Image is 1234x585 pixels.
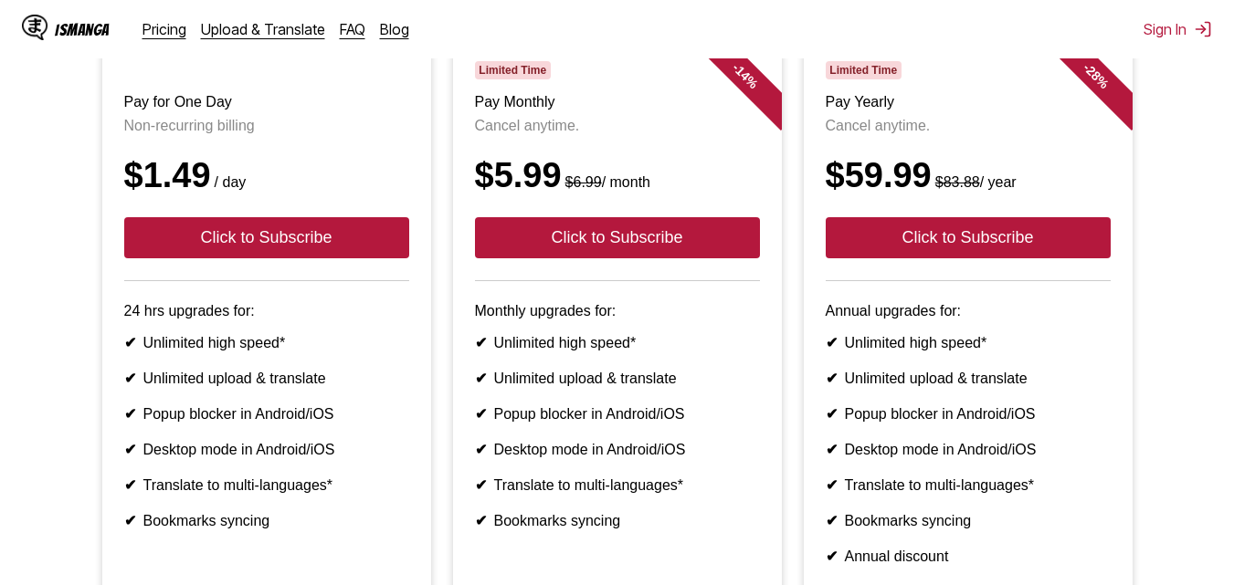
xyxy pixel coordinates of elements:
[475,370,760,387] li: Unlimited upload & translate
[124,442,136,457] b: ✔
[826,442,838,457] b: ✔
[932,174,1017,190] small: / year
[124,335,136,350] b: ✔
[690,21,799,131] div: - 14 %
[826,118,1111,134] p: Cancel anytime.
[1144,20,1212,38] button: Sign In
[826,335,838,350] b: ✔
[124,334,409,351] li: Unlimited high speed*
[22,15,142,44] a: IsManga LogoIsManga
[124,512,409,529] li: Bookmarks syncing
[826,156,1111,195] div: $59.99
[124,406,136,422] b: ✔
[826,371,838,386] b: ✔
[124,370,409,387] li: Unlimited upload & translate
[22,15,47,40] img: IsManga Logo
[475,303,760,319] p: Monthly upgrades for:
[475,94,760,110] h3: Pay Monthly
[124,156,409,195] div: $1.49
[475,405,760,423] li: Popup blocker in Android/iOS
[124,477,136,493] b: ✔
[826,441,1111,458] li: Desktop mode in Android/iOS
[124,303,409,319] p: 24 hrs upgrades for:
[475,217,760,258] button: Click to Subscribe
[124,371,136,386] b: ✔
[475,61,551,79] span: Limited Time
[826,406,838,422] b: ✔
[935,174,980,190] s: $83.88
[124,405,409,423] li: Popup blocker in Android/iOS
[124,441,409,458] li: Desktop mode in Android/iOS
[124,476,409,494] li: Translate to multi-languages*
[475,442,487,457] b: ✔
[826,548,1111,565] li: Annual discount
[211,174,247,190] small: / day
[475,118,760,134] p: Cancel anytime.
[565,174,602,190] s: $6.99
[826,61,902,79] span: Limited Time
[340,20,365,38] a: FAQ
[475,156,760,195] div: $5.99
[826,303,1111,319] p: Annual upgrades for:
[380,20,409,38] a: Blog
[1040,21,1150,131] div: - 28 %
[826,477,838,493] b: ✔
[475,371,487,386] b: ✔
[826,370,1111,387] li: Unlimited upload & translate
[475,476,760,494] li: Translate to multi-languages*
[475,406,487,422] b: ✔
[475,334,760,351] li: Unlimited high speed*
[826,512,1111,529] li: Bookmarks syncing
[826,334,1111,351] li: Unlimited high speed*
[124,94,409,110] h3: Pay for One Day
[142,20,186,38] a: Pricing
[826,94,1111,110] h3: Pay Yearly
[124,217,409,258] button: Click to Subscribe
[55,21,110,38] div: IsManga
[201,20,325,38] a: Upload & Translate
[826,476,1111,494] li: Translate to multi-languages*
[124,513,136,528] b: ✔
[475,513,487,528] b: ✔
[826,548,838,564] b: ✔
[475,335,487,350] b: ✔
[475,441,760,458] li: Desktop mode in Android/iOS
[124,118,409,134] p: Non-recurring billing
[475,512,760,529] li: Bookmarks syncing
[826,513,838,528] b: ✔
[826,217,1111,258] button: Click to Subscribe
[826,405,1111,423] li: Popup blocker in Android/iOS
[1194,20,1212,38] img: Sign out
[475,477,487,493] b: ✔
[562,174,650,190] small: / month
